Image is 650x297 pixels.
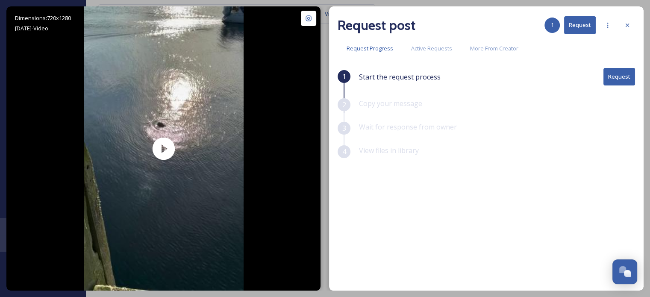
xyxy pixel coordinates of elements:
[15,24,48,32] span: [DATE] - Video
[342,71,346,82] span: 1
[342,100,346,110] span: 2
[612,259,637,284] button: Open Chat
[359,146,419,155] span: View files in library
[15,14,71,22] span: Dimensions: 720 x 1280
[470,44,518,53] span: More From Creator
[347,44,393,53] span: Request Progress
[84,6,244,291] img: thumbnail
[359,99,422,108] span: Copy your message
[359,72,441,82] span: Start the request process
[564,16,596,34] button: Request
[551,21,554,29] span: 1
[342,123,346,133] span: 3
[411,44,452,53] span: Active Requests
[359,122,457,132] span: Wait for response from owner
[603,68,635,85] button: Request
[338,15,415,35] h2: Request post
[342,147,346,157] span: 4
